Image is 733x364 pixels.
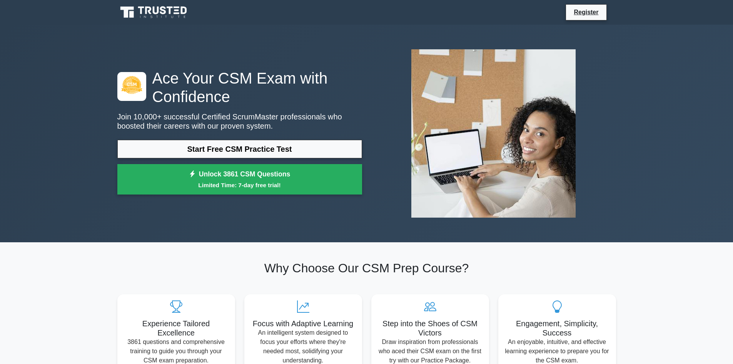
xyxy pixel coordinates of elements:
[377,319,483,337] h5: Step into the Shoes of CSM Victors
[117,140,362,158] a: Start Free CSM Practice Test
[569,7,603,17] a: Register
[250,319,356,328] h5: Focus with Adaptive Learning
[117,164,362,195] a: Unlock 3861 CSM QuestionsLimited Time: 7-day free trial!
[504,319,610,337] h5: Engagement, Simplicity, Success
[127,181,352,190] small: Limited Time: 7-day free trial!
[117,261,616,275] h2: Why Choose Our CSM Prep Course?
[124,319,229,337] h5: Experience Tailored Excellence
[117,69,362,106] h1: Ace Your CSM Exam with Confidence
[117,112,362,131] p: Join 10,000+ successful Certified ScrumMaster professionals who boosted their careers with our pr...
